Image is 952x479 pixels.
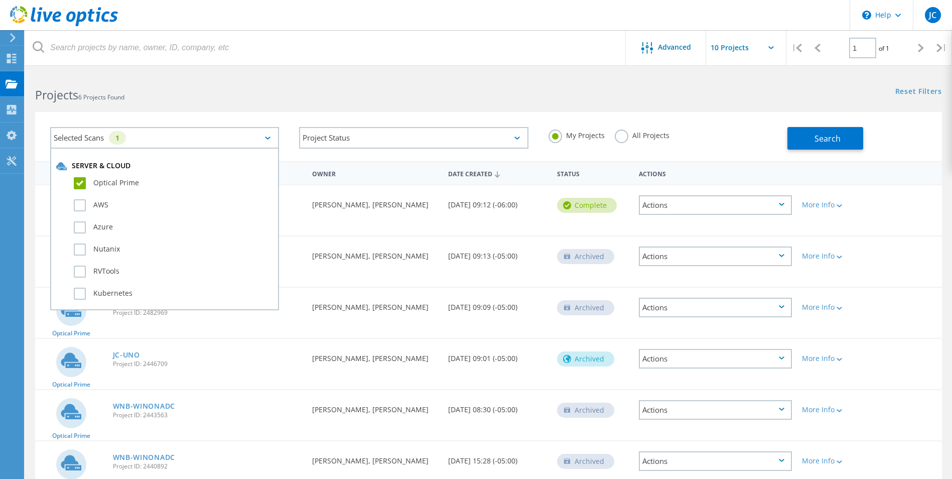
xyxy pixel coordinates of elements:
div: Archived [557,454,614,469]
div: Actions [639,451,792,471]
a: Reset Filters [895,88,942,96]
div: Actions [634,164,797,182]
div: Actions [639,247,792,266]
div: Archived [557,249,614,264]
span: Optical Prime [52,330,90,336]
div: [PERSON_NAME], [PERSON_NAME] [307,339,443,372]
div: | [931,30,952,66]
div: [DATE] 09:13 (-05:00) [443,236,552,270]
div: More Info [802,457,865,464]
span: 6 Projects Found [78,93,124,101]
div: Owner [307,164,443,182]
div: Archived [557,403,614,418]
div: Server & Cloud [56,161,273,171]
div: [DATE] 15:28 (-05:00) [443,441,552,474]
div: [DATE] 09:09 (-05:00) [443,288,552,321]
label: My Projects [549,130,605,139]
input: Search projects by name, owner, ID, company, etc [25,30,626,65]
div: [DATE] 09:12 (-06:00) [443,185,552,218]
b: Projects [35,87,78,103]
label: Nutanix [74,244,273,256]
label: RVTools [74,266,273,278]
label: All Projects [615,130,669,139]
div: More Info [802,253,865,260]
label: AWS [74,199,273,211]
div: [PERSON_NAME], [PERSON_NAME] [307,288,443,321]
span: Optical Prime [52,433,90,439]
div: [PERSON_NAME], [PERSON_NAME] [307,390,443,423]
div: More Info [802,406,865,413]
div: Archived [557,351,614,367]
div: Selected Scans [50,127,279,149]
div: | [786,30,807,66]
label: Azure [74,221,273,233]
span: Project ID: 2443563 [113,412,303,418]
div: More Info [802,201,865,208]
div: Actions [639,400,792,420]
div: Status [552,164,634,182]
div: [PERSON_NAME], [PERSON_NAME] [307,236,443,270]
span: Optical Prime [52,382,90,388]
div: More Info [802,355,865,362]
div: More Info [802,304,865,311]
a: WNB-WINONADC [113,454,175,461]
div: [DATE] 09:01 (-05:00) [443,339,552,372]
span: Project ID: 2440892 [113,463,303,469]
div: 1 [109,131,126,145]
svg: \n [862,11,871,20]
div: Archived [557,300,614,315]
div: [DATE] 08:30 (-05:00) [443,390,552,423]
a: JC-UNO [113,351,140,358]
div: Date Created [443,164,552,183]
label: Kubernetes [74,288,273,300]
label: Optical Prime [74,177,273,189]
div: Actions [639,349,792,369]
span: Project ID: 2482969 [113,310,303,316]
span: of 1 [879,44,889,53]
span: Advanced [658,44,691,51]
div: [PERSON_NAME], [PERSON_NAME] [307,441,443,474]
span: JC [929,11,936,19]
a: WNB-WINONADC [113,403,175,410]
a: Live Optics Dashboard [10,21,118,28]
div: [PERSON_NAME], [PERSON_NAME] [307,185,443,218]
button: Search [787,127,863,150]
div: Complete [557,198,617,213]
div: Actions [639,195,792,215]
div: Actions [639,298,792,317]
span: Search [814,133,841,144]
span: Project ID: 2446709 [113,361,303,367]
div: Project Status [299,127,528,149]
